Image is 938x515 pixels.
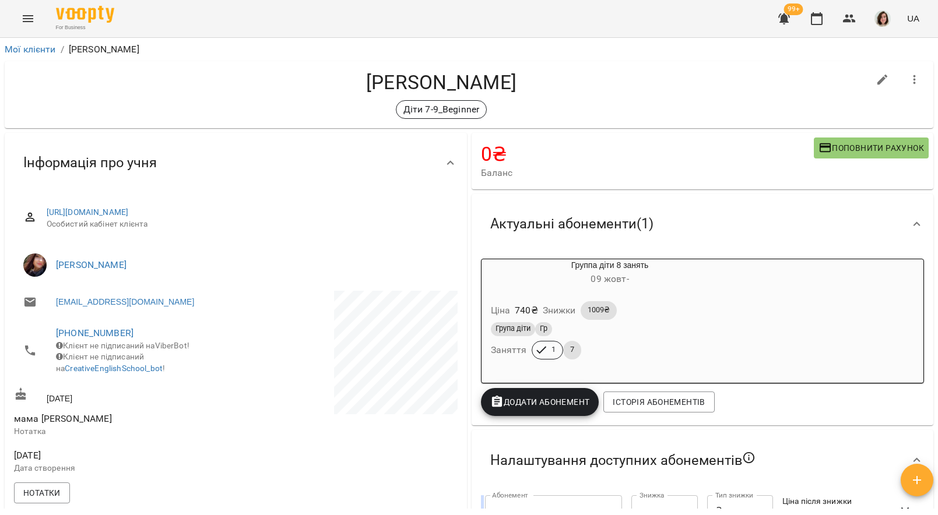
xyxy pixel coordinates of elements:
[56,259,127,270] a: [PERSON_NAME]
[14,413,112,424] span: мама [PERSON_NAME]
[14,482,70,503] button: Нотатки
[65,364,163,373] a: CreativeEnglishSchool_bot
[603,391,714,412] button: Історія абонементів
[482,259,739,287] div: Группа діти 8 занять
[5,133,467,193] div: Інформація про учня
[56,6,114,23] img: Voopty Logo
[14,426,233,438] p: Нотатка
[742,451,756,465] svg: Якщо не обрано жодного, клієнт зможе побачити всі публічні абонементи
[491,302,511,319] h6: Ціна
[5,44,56,55] a: Мої клієнти
[814,137,929,158] button: Поповнити рахунок
[481,388,599,416] button: Додати Абонемент
[544,344,563,355] span: 1
[472,430,934,491] div: Налаштування доступних абонементів
[472,194,934,254] div: Актуальні абонементи(1)
[581,305,617,315] span: 1009₴
[23,154,157,172] span: Інформація про учня
[481,166,814,180] span: Баланс
[403,103,480,117] p: Діти 7-9_Beginner
[491,342,527,358] h6: Заняття
[12,385,236,407] div: [DATE]
[515,304,538,318] p: 740 ₴
[14,449,233,463] span: [DATE]
[490,395,590,409] span: Додати Абонемент
[907,12,919,24] span: UA
[56,341,189,350] span: Клієнт не підписаний на ViberBot!
[23,486,61,500] span: Нотатки
[818,141,924,155] span: Поповнити рахунок
[482,259,739,373] button: Группа діти 8 занять09 жовт- Ціна740₴Знижки1009₴Група дітиГрЗаняття17
[56,24,114,31] span: For Business
[23,253,47,277] img: Олена Старченко
[56,296,194,308] a: [EMAIL_ADDRESS][DOMAIN_NAME]
[784,3,803,15] span: 99+
[14,463,233,474] p: Дата створення
[591,273,628,284] span: 09 жовт -
[874,10,891,27] img: 131747306c681abe6e6e4adf7982eed8.png
[563,344,581,355] span: 7
[61,43,64,57] li: /
[47,218,448,230] span: Особистий кабінет клієнта
[396,100,487,119] div: Діти 7-9_Beginner
[490,451,756,470] span: Налаштування доступних абонементів
[535,323,552,334] span: Гр
[481,142,814,166] h4: 0 ₴
[902,8,924,29] button: UA
[14,5,42,33] button: Menu
[14,70,869,94] h4: [PERSON_NAME]
[56,352,165,373] span: Клієнт не підписаний на !
[782,495,886,508] h6: Ціна після знижки
[56,327,134,338] a: [PHONE_NUMBER]
[69,43,139,57] p: [PERSON_NAME]
[491,323,535,334] span: Група діти
[5,43,933,57] nav: breadcrumb
[47,207,129,217] a: [URL][DOMAIN_NAME]
[490,215,654,233] span: Актуальні абонементи ( 1 )
[613,395,705,409] span: Історія абонементів
[543,302,576,319] h6: Знижки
